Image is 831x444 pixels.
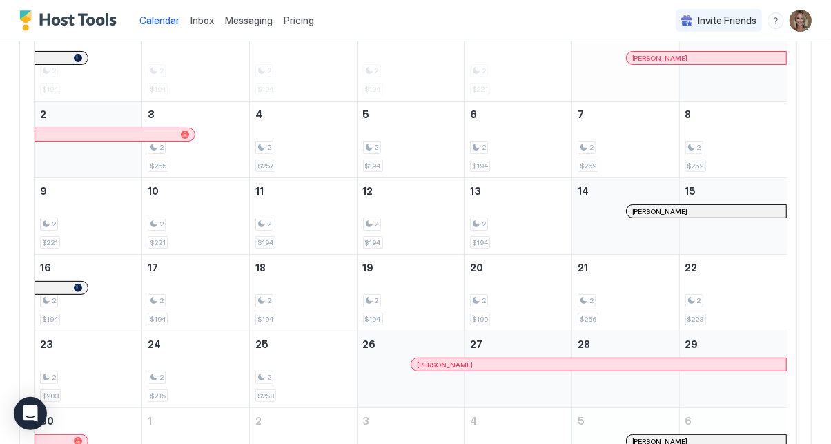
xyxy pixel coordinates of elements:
[465,25,571,50] a: October 30, 2025
[680,408,787,434] a: December 6, 2025
[52,373,56,382] span: 2
[52,220,56,229] span: 2
[358,178,465,204] a: November 12, 2025
[589,143,594,152] span: 2
[250,408,357,434] a: December 2, 2025
[578,185,589,197] span: 14
[40,108,46,120] span: 2
[142,178,250,255] td: November 10, 2025
[42,238,58,247] span: $221
[150,315,166,324] span: $194
[250,255,357,280] a: November 18, 2025
[250,178,357,204] a: November 11, 2025
[14,397,47,430] div: Open Intercom Messenger
[35,408,141,434] a: November 30, 2025
[42,392,59,400] span: $203
[572,255,679,280] a: November 21, 2025
[35,255,142,331] td: November 16, 2025
[148,108,155,120] span: 3
[465,102,571,127] a: November 6, 2025
[687,315,704,324] span: $223
[572,331,679,357] a: November 28, 2025
[358,25,465,50] a: October 29, 2025
[472,238,488,247] span: $194
[142,25,249,50] a: October 27, 2025
[40,415,54,427] span: 30
[465,408,571,434] a: December 4, 2025
[250,102,357,127] a: November 4, 2025
[358,331,465,357] a: November 26, 2025
[680,331,787,357] a: November 29, 2025
[257,392,274,400] span: $258
[578,415,585,427] span: 5
[465,331,571,357] a: November 27, 2025
[284,15,314,27] span: Pricing
[40,262,51,273] span: 16
[465,255,572,331] td: November 20, 2025
[255,262,266,273] span: 18
[465,178,572,255] td: November 13, 2025
[470,262,483,273] span: 20
[365,315,381,324] span: $194
[142,102,250,178] td: November 3, 2025
[255,338,268,350] span: 25
[358,102,465,127] a: November 5, 2025
[40,338,53,350] span: 23
[225,15,273,26] span: Messaging
[632,207,781,216] div: [PERSON_NAME]
[139,13,179,28] a: Calendar
[358,255,465,280] a: November 19, 2025
[632,207,688,216] span: [PERSON_NAME]
[363,108,370,120] span: 5
[580,162,596,171] span: $269
[148,185,159,197] span: 10
[255,185,264,197] span: 11
[572,102,680,178] td: November 7, 2025
[255,108,262,120] span: 4
[35,102,141,127] a: November 2, 2025
[465,331,572,408] td: November 27, 2025
[768,12,784,29] div: menu
[358,408,465,434] a: December 3, 2025
[680,178,787,204] a: November 15, 2025
[159,220,164,229] span: 2
[685,338,698,350] span: 29
[363,415,370,427] span: 3
[790,10,812,32] div: User profile
[363,338,376,350] span: 26
[679,102,787,178] td: November 8, 2025
[572,102,679,127] a: November 7, 2025
[685,415,692,427] span: 6
[470,108,477,120] span: 6
[142,331,250,408] td: November 24, 2025
[417,360,780,369] div: [PERSON_NAME]
[142,331,249,357] a: November 24, 2025
[267,143,271,152] span: 2
[357,255,465,331] td: November 19, 2025
[465,178,571,204] a: November 13, 2025
[159,296,164,305] span: 2
[375,220,379,229] span: 2
[698,15,756,27] span: Invite Friends
[470,415,477,427] span: 4
[375,296,379,305] span: 2
[40,185,47,197] span: 9
[225,13,273,28] a: Messaging
[589,296,594,305] span: 2
[482,296,486,305] span: 2
[680,255,787,280] a: November 22, 2025
[572,178,679,204] a: November 14, 2025
[482,220,486,229] span: 2
[255,415,262,427] span: 2
[42,315,58,324] span: $194
[267,373,271,382] span: 2
[249,331,357,408] td: November 25, 2025
[257,315,273,324] span: $194
[150,238,166,247] span: $221
[679,331,787,408] td: November 29, 2025
[632,54,781,63] div: [PERSON_NAME]
[249,102,357,178] td: November 4, 2025
[685,185,696,197] span: 15
[472,162,488,171] span: $194
[35,178,142,255] td: November 9, 2025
